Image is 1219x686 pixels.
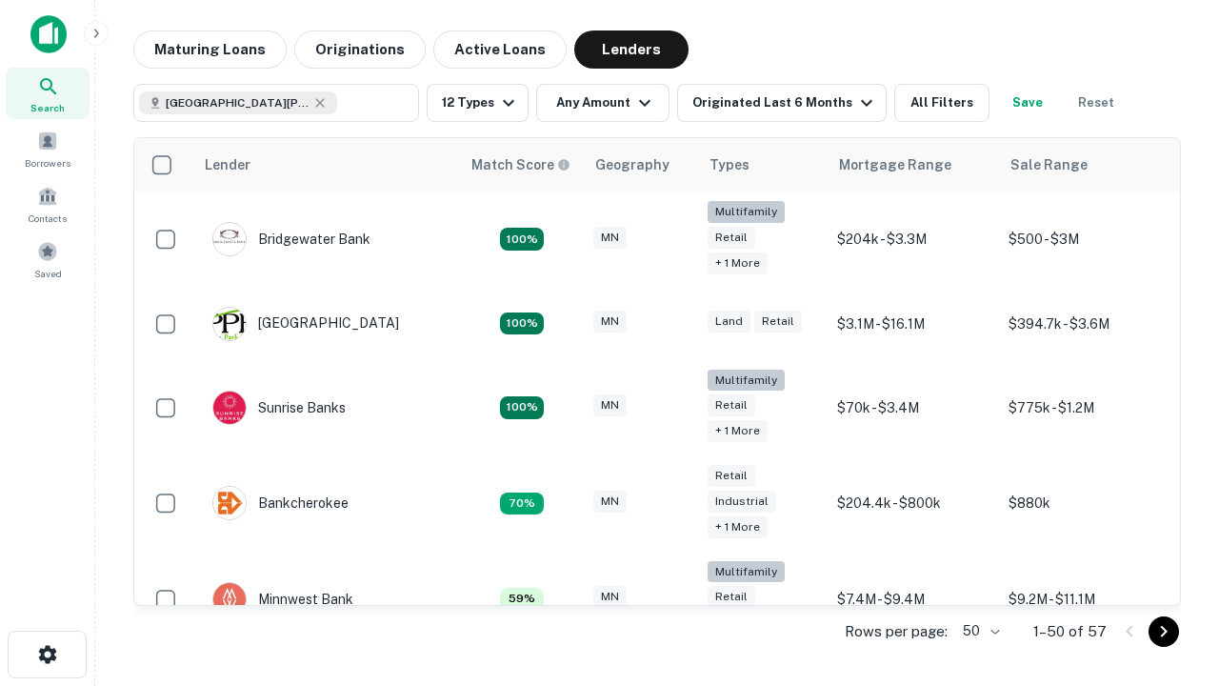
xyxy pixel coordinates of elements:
div: Minnwest Bank [212,582,353,616]
div: Bankcherokee [212,486,349,520]
div: Retail [708,227,755,249]
div: + 1 more [708,252,768,274]
td: $204k - $3.3M [828,192,999,288]
th: Mortgage Range [828,138,999,192]
div: Types [709,153,749,176]
td: $7.4M - $9.4M [828,552,999,648]
button: Active Loans [433,30,567,69]
div: Capitalize uses an advanced AI algorithm to match your search with the best lender. The match sco... [471,154,570,175]
h6: Match Score [471,154,567,175]
div: + 1 more [708,420,768,442]
div: Geography [595,153,669,176]
td: $204.4k - $800k [828,455,999,552]
button: Go to next page [1149,616,1179,647]
div: Multifamily [708,370,785,392]
button: 12 Types [427,84,529,122]
button: Lenders [574,30,689,69]
div: MN [593,586,627,608]
div: Retail [754,311,802,333]
div: MN [593,311,627,333]
img: picture [213,308,246,340]
a: Search [6,68,90,119]
div: Multifamily [708,201,785,223]
td: $500 - $3M [999,192,1170,288]
button: Save your search to get updates of matches that match your search criteria. [997,84,1058,122]
div: Matching Properties: 7, hasApolloMatch: undefined [500,493,544,515]
div: Mortgage Range [839,153,951,176]
span: Search [30,100,65,115]
div: Matching Properties: 14, hasApolloMatch: undefined [500,396,544,419]
div: MN [593,227,627,249]
div: Retail [708,465,755,487]
img: picture [213,583,246,615]
button: Originations [294,30,426,69]
img: capitalize-icon.png [30,15,67,53]
div: 50 [955,617,1003,645]
button: Any Amount [536,84,669,122]
div: Industrial [708,491,776,513]
th: Types [698,138,828,192]
button: Reset [1066,84,1127,122]
p: Rows per page: [845,620,948,643]
td: $3.1M - $16.1M [828,288,999,360]
td: $394.7k - $3.6M [999,288,1170,360]
button: All Filters [894,84,989,122]
a: Contacts [6,178,90,230]
img: picture [213,223,246,255]
td: $9.2M - $11.1M [999,552,1170,648]
div: [GEOGRAPHIC_DATA] [212,307,399,341]
div: Originated Last 6 Months [692,91,878,114]
div: Matching Properties: 18, hasApolloMatch: undefined [500,228,544,251]
div: MN [593,491,627,513]
div: + 1 more [708,516,768,538]
div: Sale Range [1010,153,1088,176]
th: Lender [193,138,460,192]
p: 1–50 of 57 [1033,620,1107,643]
span: Contacts [29,211,67,226]
th: Geography [584,138,698,192]
div: Lender [205,153,250,176]
img: picture [213,392,246,424]
div: Retail [708,586,755,608]
div: MN [593,394,627,416]
span: [GEOGRAPHIC_DATA][PERSON_NAME], [GEOGRAPHIC_DATA], [GEOGRAPHIC_DATA] [166,94,309,111]
div: Bridgewater Bank [212,222,370,256]
th: Sale Range [999,138,1170,192]
img: picture [213,487,246,519]
button: Originated Last 6 Months [677,84,887,122]
td: $70k - $3.4M [828,360,999,456]
div: Multifamily [708,561,785,583]
span: Saved [34,266,62,281]
div: Land [708,311,750,333]
a: Borrowers [6,123,90,174]
span: Borrowers [25,155,70,171]
div: Matching Properties: 6, hasApolloMatch: undefined [500,588,544,611]
th: Capitalize uses an advanced AI algorithm to match your search with the best lender. The match sco... [460,138,584,192]
td: $880k [999,455,1170,552]
div: Sunrise Banks [212,391,346,425]
div: Retail [708,394,755,416]
td: $775k - $1.2M [999,360,1170,456]
div: Matching Properties: 10, hasApolloMatch: undefined [500,313,544,335]
iframe: Chat Widget [1124,473,1219,564]
a: Saved [6,233,90,285]
button: Maturing Loans [133,30,287,69]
